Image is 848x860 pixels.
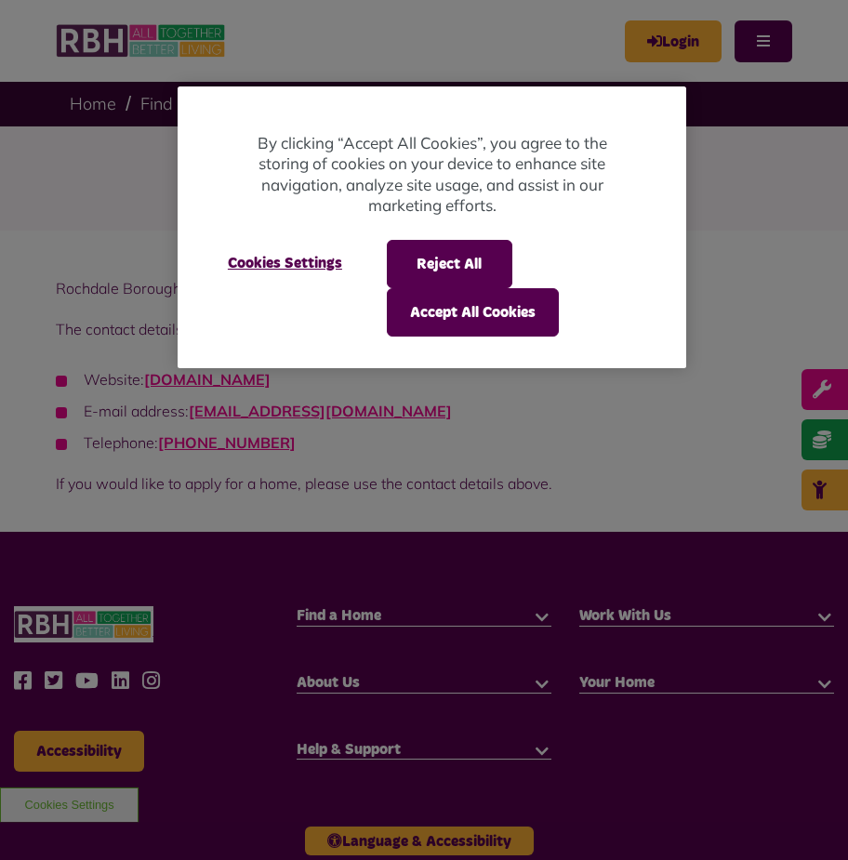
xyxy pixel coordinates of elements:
button: Cookies Settings [205,240,364,286]
p: By clicking “Accept All Cookies”, you agree to the storing of cookies on your device to enhance s... [252,133,612,217]
div: Privacy [178,86,686,369]
div: Cookie banner [178,86,686,369]
button: Reject All [387,240,512,288]
button: Accept All Cookies [387,288,559,337]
